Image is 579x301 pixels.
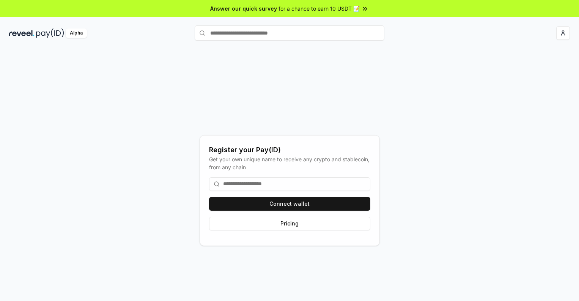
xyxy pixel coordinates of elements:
div: Alpha [66,28,87,38]
img: reveel_dark [9,28,35,38]
button: Pricing [209,217,370,230]
button: Connect wallet [209,197,370,211]
span: for a chance to earn 10 USDT 📝 [278,5,360,13]
img: pay_id [36,28,64,38]
div: Get your own unique name to receive any crypto and stablecoin, from any chain [209,155,370,171]
div: Register your Pay(ID) [209,145,370,155]
span: Answer our quick survey [210,5,277,13]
